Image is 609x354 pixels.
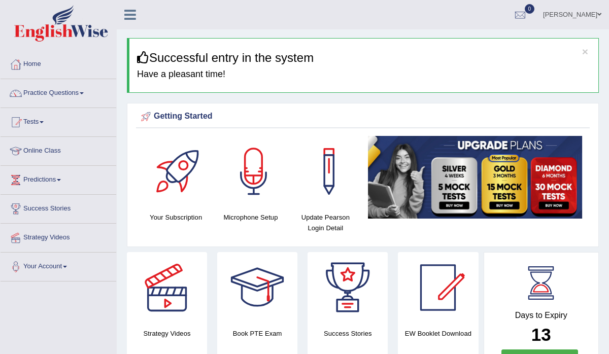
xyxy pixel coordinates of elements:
h3: Successful entry in the system [137,51,591,64]
b: 13 [531,325,551,344]
h4: Days to Expiry [495,311,588,320]
a: Home [1,50,116,76]
h4: Book PTE Exam [217,328,297,339]
a: Strategy Videos [1,224,116,249]
h4: EW Booklet Download [398,328,478,339]
h4: Update Pearson Login Detail [293,212,358,233]
a: Tests [1,108,116,133]
a: Online Class [1,137,116,162]
button: × [582,46,588,57]
div: Getting Started [139,109,587,124]
span: 0 [525,4,535,14]
h4: Strategy Videos [127,328,207,339]
h4: Have a pleasant time! [137,69,591,80]
a: Success Stories [1,195,116,220]
a: Predictions [1,166,116,191]
h4: Your Subscription [144,212,208,223]
h4: Success Stories [308,328,388,339]
a: Practice Questions [1,79,116,104]
h4: Microphone Setup [218,212,283,223]
img: small5.jpg [368,136,582,219]
a: Your Account [1,253,116,278]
